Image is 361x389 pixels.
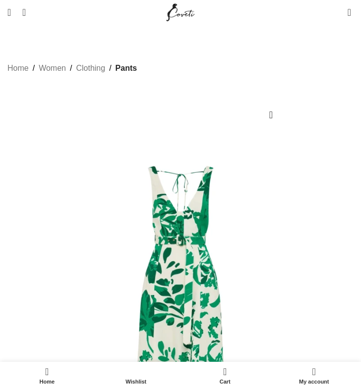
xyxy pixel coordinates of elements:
a: Pants [116,62,137,75]
a: Search [16,2,26,22]
span: Cart [185,379,265,385]
span: 2 [348,5,356,12]
span: Home [7,379,87,385]
a: Clothing [76,62,105,75]
a: 2 Cart [180,364,270,387]
div: My wishlist [92,364,181,387]
a: Home [7,62,29,75]
a: Fancy designing your own shoe? | Discover Now [95,29,266,38]
span: My account [275,379,354,385]
a: My account [270,364,359,387]
a: Home [2,364,92,387]
div: My cart [180,364,270,387]
a: Site logo [164,7,197,16]
a: Open mobile menu [2,2,16,22]
a: 2 [343,2,356,22]
span: Wishlist [97,379,176,385]
nav: Breadcrumb [7,62,137,75]
div: My Wishlist [333,2,343,22]
span: 2 [224,364,231,372]
a: Women [39,62,66,75]
a: Wishlist [92,364,181,387]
